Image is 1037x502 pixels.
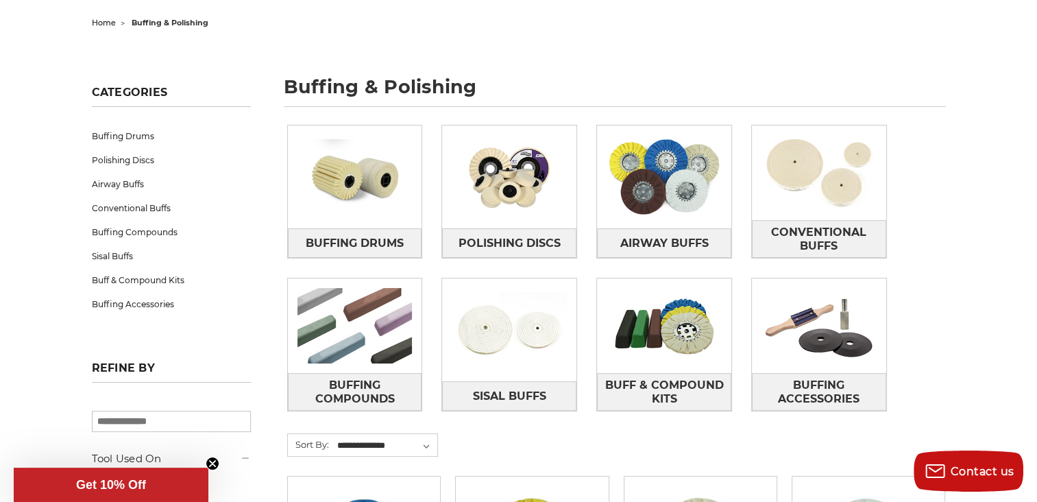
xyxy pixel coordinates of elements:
[206,457,219,470] button: Close teaser
[92,268,251,292] a: Buff & Compound Kits
[752,125,886,220] img: Conventional Buffs
[288,373,422,411] a: Buffing Compounds
[92,361,251,383] h5: Refine by
[92,220,251,244] a: Buffing Compounds
[92,18,116,27] a: home
[951,465,1014,478] span: Contact us
[76,478,146,492] span: Get 10% Off
[289,374,422,411] span: Buffing Compounds
[473,385,546,408] span: Sisal Buffs
[752,373,886,411] a: Buffing Accessories
[92,86,251,107] h5: Categories
[92,148,251,172] a: Polishing Discs
[753,374,886,411] span: Buffing Accessories
[288,130,422,224] img: Buffing Drums
[288,278,422,373] img: Buffing Compounds
[598,374,731,411] span: Buff & Compound Kits
[597,278,731,373] img: Buff & Compound Kits
[92,124,251,148] a: Buffing Drums
[753,221,886,258] span: Conventional Buffs
[442,381,576,411] a: Sisal Buffs
[132,18,208,27] span: buffing & polishing
[752,220,886,258] a: Conventional Buffs
[459,232,561,255] span: Polishing Discs
[597,373,731,411] a: Buff & Compound Kits
[284,77,946,107] h1: buffing & polishing
[620,232,709,255] span: Airway Buffs
[288,228,422,258] a: Buffing Drums
[442,283,576,377] img: Sisal Buffs
[306,232,404,255] span: Buffing Drums
[92,292,251,316] a: Buffing Accessories
[92,451,251,467] h5: Tool Used On
[752,278,886,373] img: Buffing Accessories
[14,468,208,502] div: Get 10% OffClose teaser
[92,196,251,220] a: Conventional Buffs
[335,435,437,456] select: Sort By:
[442,228,576,258] a: Polishing Discs
[92,244,251,268] a: Sisal Buffs
[288,434,329,455] label: Sort By:
[597,228,731,258] a: Airway Buffs
[442,130,576,224] img: Polishing Discs
[92,172,251,196] a: Airway Buffs
[914,451,1023,492] button: Contact us
[597,130,731,224] img: Airway Buffs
